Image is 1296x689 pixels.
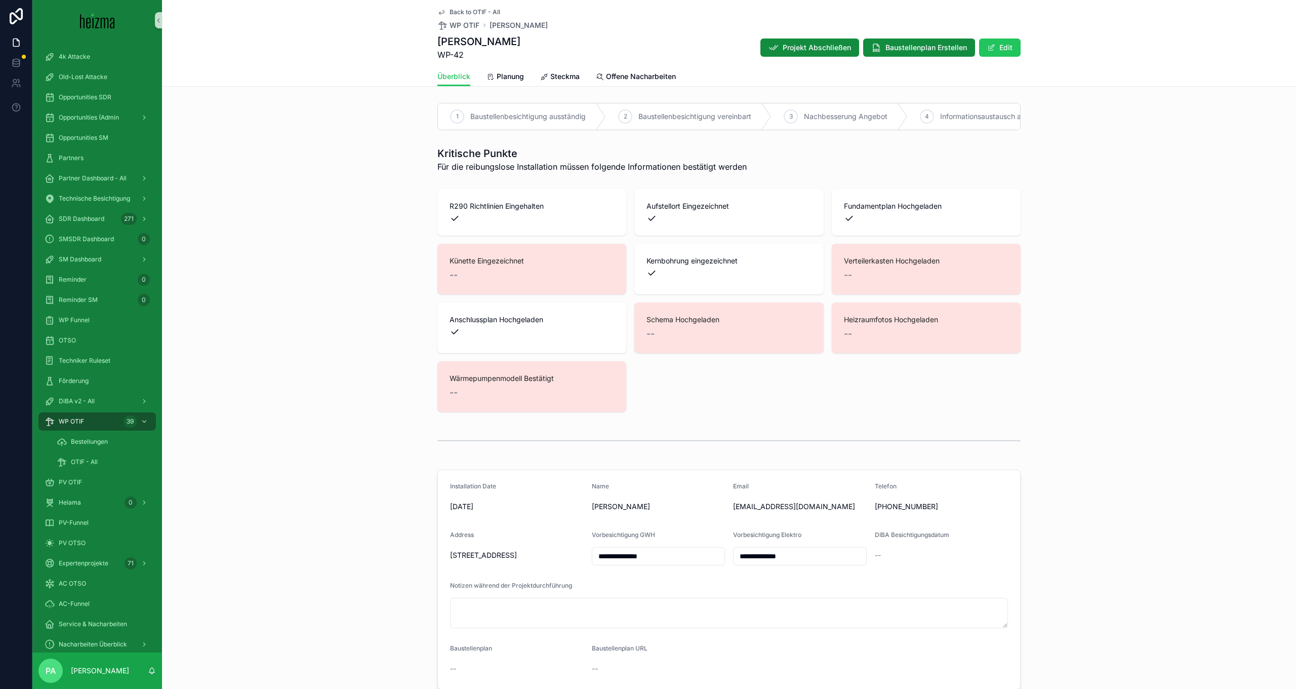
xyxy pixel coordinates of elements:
[844,327,852,341] span: --
[38,473,156,491] a: PV OTIF
[38,68,156,86] a: Old-Lost Attacke
[450,482,496,490] span: Installation Date
[38,615,156,633] a: Service & Nacharbeiten
[437,8,500,16] a: Back to OTIF - All
[38,311,156,329] a: WP Funnel
[38,331,156,350] a: OTSO
[437,20,479,30] a: WP OTIF
[38,210,156,228] a: SDR Dashboard271
[760,39,859,57] button: Projekt Abschließen
[450,664,456,674] span: --
[733,502,867,512] span: [EMAIL_ADDRESS][DOMAIN_NAME]
[59,316,90,324] span: WP Funnel
[450,502,584,512] span: [DATE]
[38,352,156,370] a: Techniker Ruleset
[437,49,520,61] span: WP-42
[59,519,89,527] span: PV-Funnel
[450,20,479,30] span: WP OTIF
[59,255,101,263] span: SM Dashboard
[497,71,524,82] span: Planung
[38,189,156,208] a: Technische Besichtigung
[59,93,111,101] span: Opportunities SDR
[450,315,614,325] span: Anschlussplan Hochgeladen
[121,213,137,225] div: 271
[38,514,156,532] a: PV-Funnel
[125,557,137,569] div: 71
[59,174,127,182] span: Partner Dashboard - All
[783,43,851,53] span: Projekt Abschließen
[38,169,156,187] a: Partner Dashboard - All
[450,8,500,16] span: Back to OTIF - All
[125,496,137,509] div: 0
[925,112,929,121] span: 4
[979,39,1021,57] button: Edit
[638,111,751,122] span: Baustellenbesichtigung vereinbart
[59,478,82,486] span: PV OTIF
[592,502,725,512] span: [PERSON_NAME]
[863,39,975,57] button: Baustellenplan Erstellen
[51,433,156,451] a: Bestellungen
[844,315,1008,325] span: Heizraumfotos Hochgeladen
[38,149,156,167] a: Partners
[789,112,793,121] span: 3
[606,71,676,82] span: Offene Nacharbeiten
[59,580,86,588] span: AC OTSO
[38,412,156,431] a: WP OTIF39
[59,113,119,122] span: Opportunities (Admin
[450,582,572,589] span: Notizen während der Projektdurchführung
[487,67,524,88] a: Planung
[450,644,492,652] span: Baustellenplan
[624,112,627,121] span: 2
[59,640,127,648] span: Nacharbeiten Überblick
[437,71,470,82] span: Überblick
[733,482,749,490] span: Email
[124,415,137,428] div: 39
[804,111,887,122] span: Nachbesserung Angebot
[38,392,156,410] a: DiBA v2 - All
[71,458,98,466] span: OTIF - All
[646,201,811,211] span: Aufstellort Eingezeichnet
[59,215,104,223] span: SDR Dashboard
[38,291,156,309] a: Reminder SM0
[38,493,156,512] a: Heiama0
[59,73,107,81] span: Old-Lost Attacke
[450,268,458,282] span: --
[38,635,156,654] a: Nacharbeiten Überblick
[437,34,520,49] h1: [PERSON_NAME]
[59,600,90,608] span: AC-Funnel
[80,12,115,28] img: App logo
[646,327,655,341] span: --
[59,397,95,405] span: DiBA v2 - All
[940,111,1054,122] span: Informationsaustausch ausständig
[875,482,897,490] span: Telefon
[875,502,1008,512] span: [PHONE_NUMBER]
[59,235,114,243] span: SMSDR Dashboard
[490,20,548,30] a: [PERSON_NAME]
[59,357,110,365] span: Techniker Ruleset
[59,417,84,426] span: WP OTIF
[38,250,156,269] a: SM Dashboard
[592,664,598,674] span: --
[38,534,156,552] a: PV OTSO
[59,276,87,284] span: Reminder
[38,108,156,127] a: Opportunities (Admin
[456,112,459,121] span: 1
[844,268,852,282] span: --
[59,134,108,142] span: Opportunities SM
[59,336,76,344] span: OTSO
[138,294,150,306] div: 0
[437,161,747,173] span: Für die reibungslose Installation müssen folgende Informationen bestätigt werden
[59,499,81,507] span: Heiama
[38,575,156,593] a: AC OTSO
[59,539,86,547] span: PV OTSO
[450,201,614,211] span: R290 Richtlinien Eingehalten
[51,453,156,471] a: OTIF - All
[450,256,614,266] span: Künette Eingezeichnet
[59,53,90,61] span: 4k Attacke
[450,386,458,400] span: --
[38,88,156,106] a: Opportunities SDR
[59,154,84,162] span: Partners
[646,256,811,266] span: Kernbohrung eingezeichnet
[470,111,586,122] span: Baustellenbesichtigung ausständig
